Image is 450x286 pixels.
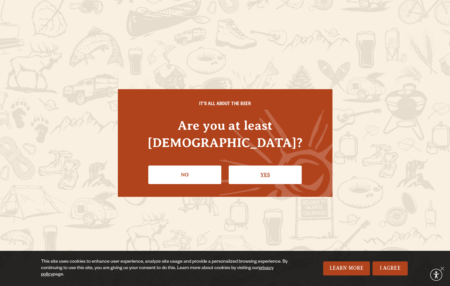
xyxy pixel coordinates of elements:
[41,259,292,278] div: This site uses cookies to enhance user experience, analyze site usage and provide a personalized ...
[372,261,408,275] a: I Agree
[229,166,302,184] a: Confirm I'm 21 or older
[131,117,320,151] h4: Are you at least [DEMOGRAPHIC_DATA]?
[323,261,370,275] a: Learn More
[41,266,274,277] a: privacy policy
[148,166,221,184] a: No
[131,102,320,108] h6: IT'S ALL ABOUT THE BEER
[439,265,445,272] span: No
